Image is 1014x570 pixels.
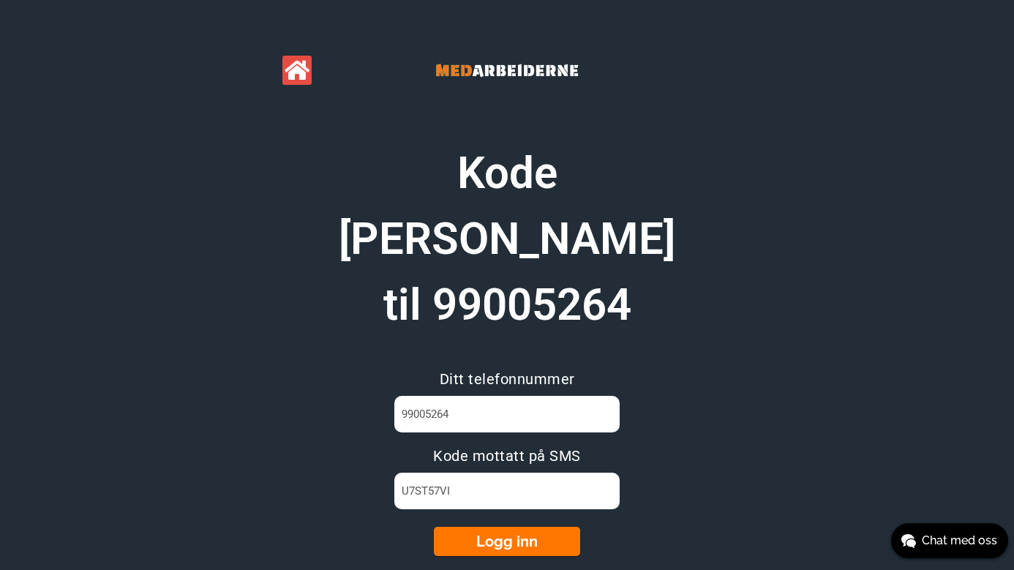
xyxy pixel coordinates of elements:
button: Chat med oss [891,523,1008,558]
h1: Kode [PERSON_NAME] til 99005264 [324,140,690,338]
span: Ditt telefonnummer [440,370,575,388]
span: Chat med oss [922,532,997,550]
button: Logg inn [434,527,580,556]
span: Kode mottatt på SMS [433,447,581,465]
img: Banner [397,44,617,97]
